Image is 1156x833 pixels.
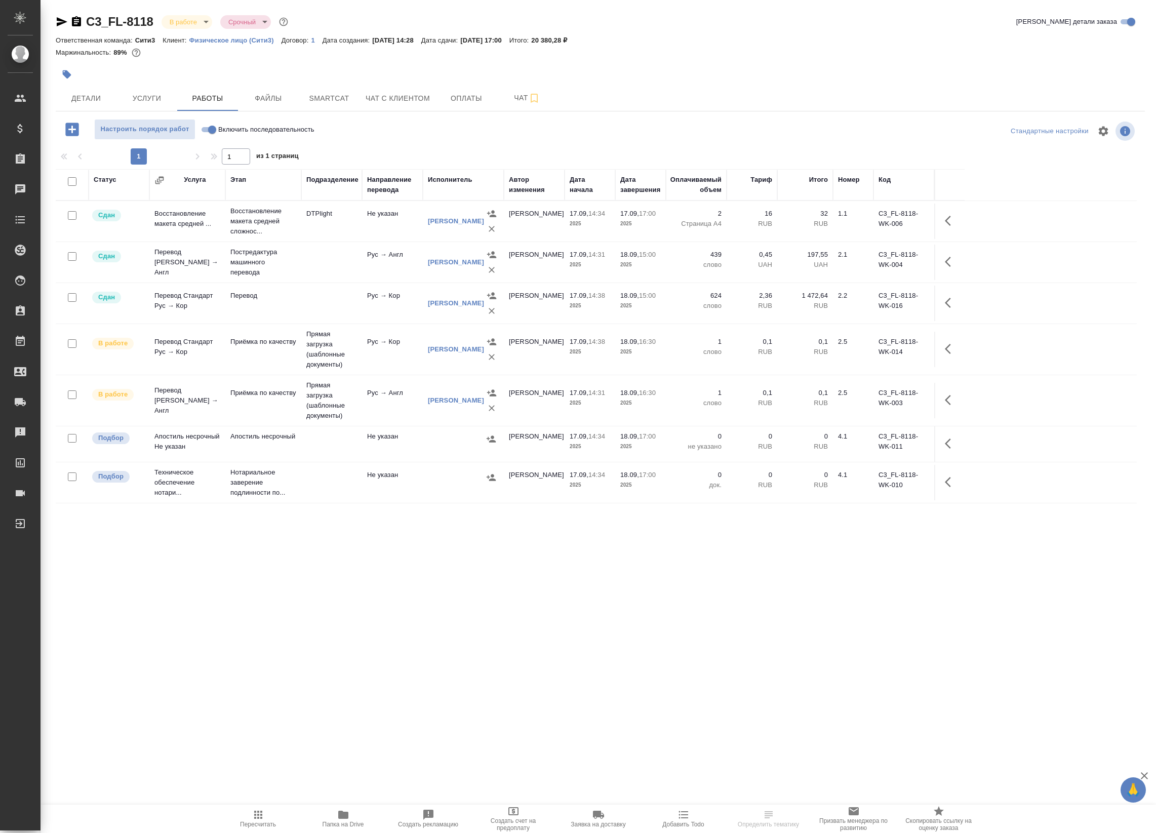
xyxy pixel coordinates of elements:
td: C3_FL-8118-WK-003 [873,383,934,418]
td: C3_FL-8118-WK-011 [873,426,934,462]
button: Удалить [484,349,499,365]
p: Перевод [230,291,296,301]
p: 17.09, [570,432,588,440]
p: 16:30 [639,338,656,345]
p: 14:34 [588,432,605,440]
p: RUB [782,398,828,408]
p: Приёмка по качеству [230,388,296,398]
p: 2025 [620,442,661,452]
span: Настроить таблицу [1091,119,1115,143]
p: 0 [782,431,828,442]
p: 2025 [570,219,610,229]
div: Автор изменения [509,175,560,195]
button: Здесь прячутся важные кнопки [939,470,963,494]
p: 14:31 [588,389,605,396]
div: Номер [838,175,860,185]
div: 2.5 [838,337,868,347]
p: UAH [732,260,772,270]
button: Назначить [484,431,499,447]
span: [PERSON_NAME] детали заказа [1016,17,1117,27]
span: Smartcat [305,92,353,105]
button: Настроить порядок работ [94,119,195,140]
p: 1 [671,337,722,347]
p: 18.09, [620,389,639,396]
p: 2,36 [732,291,772,301]
span: из 1 страниц [256,150,299,165]
button: Доп статусы указывают на важность/срочность заказа [277,15,290,28]
p: 0,45 [732,250,772,260]
p: 0 [782,470,828,480]
p: Дата создания: [323,36,372,44]
p: Страница А4 [671,219,722,229]
p: 14:38 [588,338,605,345]
p: 20 380,28 ₽ [531,36,575,44]
a: [PERSON_NAME] [428,217,484,225]
p: В работе [98,389,128,400]
div: Направление перевода [367,175,418,195]
div: Менеджер проверил работу исполнителя, передает ее на следующий этап [91,291,144,304]
p: 18.09, [620,471,639,479]
td: [PERSON_NAME] [504,332,565,367]
p: не указано [671,442,722,452]
p: 2 [671,209,722,219]
p: слово [671,347,722,357]
p: 15:00 [639,292,656,299]
a: C3_FL-8118 [86,15,153,28]
p: 17.09, [570,338,588,345]
p: 0 [732,470,772,480]
div: 4.1 [838,431,868,442]
p: RUB [782,301,828,311]
td: Перевод [PERSON_NAME] → Англ [149,380,225,421]
p: 624 [671,291,722,301]
p: RUB [782,442,828,452]
span: Настроить порядок работ [100,124,190,135]
button: Здесь прячутся важные кнопки [939,209,963,233]
p: RUB [732,219,772,229]
p: 0 [671,470,722,480]
td: Не указан [362,204,423,239]
p: док. [671,480,722,490]
td: DTPlight [301,204,362,239]
button: 1504.84 RUB; 197.55 UAH; [130,46,143,59]
p: 2025 [570,442,610,452]
button: Здесь прячутся важные кнопки [939,388,963,412]
p: Сити3 [135,36,163,44]
div: Тариф [750,175,772,185]
p: 2025 [620,347,661,357]
p: Сдан [98,210,115,220]
div: Оплачиваемый объем [670,175,722,195]
p: 0,1 [782,388,828,398]
span: Работы [183,92,232,105]
td: [PERSON_NAME] [504,465,565,500]
p: 17.09, [620,210,639,217]
p: Маржинальность: [56,49,113,56]
div: Этап [230,175,246,185]
p: 14:31 [588,251,605,258]
p: RUB [732,301,772,311]
button: Здесь прячутся важные кнопки [939,250,963,274]
div: Дата начала [570,175,610,195]
p: Апостиль несрочный [230,431,296,442]
button: Назначить [484,470,499,485]
p: RUB [782,219,828,229]
p: Сдан [98,251,115,261]
p: 2025 [620,260,661,270]
p: 14:38 [588,292,605,299]
div: Можно подбирать исполнителей [91,470,144,484]
span: Файлы [244,92,293,105]
td: Перевод Стандарт Рус → Кор [149,286,225,321]
button: Назначить [484,334,499,349]
p: RUB [782,480,828,490]
td: [PERSON_NAME] [504,286,565,321]
td: Рус → Кор [362,286,423,321]
p: Постредактура машинного перевода [230,247,296,277]
p: Нотариальное заверение подлинности по... [230,467,296,498]
p: слово [671,398,722,408]
p: В работе [98,338,128,348]
p: Клиент: [163,36,189,44]
td: Прямая загрузка (шаблонные документы) [301,324,362,375]
p: Восстановление макета средней сложнос... [230,206,296,236]
p: 0 [671,431,722,442]
p: Договор: [282,36,311,44]
button: Удалить [484,303,499,319]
